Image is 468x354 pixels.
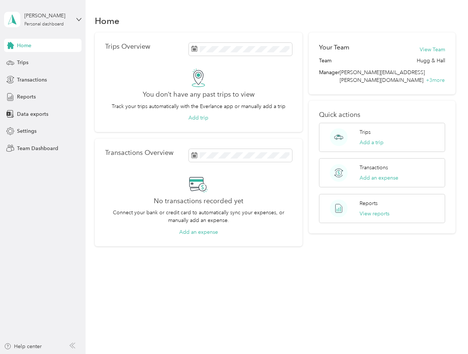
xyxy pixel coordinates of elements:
p: Transactions Overview [105,149,173,157]
button: Add a trip [360,139,384,146]
span: Transactions [17,76,47,84]
h1: Home [95,17,119,25]
button: Help center [4,343,42,350]
button: Add an expense [360,174,398,182]
button: View Team [420,46,445,53]
span: Trips [17,59,28,66]
button: Add an expense [179,228,218,236]
p: Trips Overview [105,43,150,51]
span: + 3 more [426,77,445,83]
p: Quick actions [319,111,445,119]
button: Add trip [188,114,208,122]
span: Team Dashboard [17,145,58,152]
span: Reports [17,93,36,101]
h2: No transactions recorded yet [154,197,243,205]
span: Data exports [17,110,48,118]
div: Personal dashboard [24,22,64,27]
span: Hugg & Hall [417,57,445,65]
p: Reports [360,199,378,207]
p: Transactions [360,164,388,171]
p: Connect your bank or credit card to automatically sync your expenses, or manually add an expense. [105,209,292,224]
p: Trips [360,128,371,136]
span: Team [319,57,332,65]
div: [PERSON_NAME] [24,12,70,20]
h2: You don’t have any past trips to view [143,91,254,98]
p: Track your trips automatically with the Everlance app or manually add a trip [112,103,285,110]
span: Settings [17,127,37,135]
button: View reports [360,210,389,218]
span: [PERSON_NAME][EMAIL_ADDRESS][PERSON_NAME][DOMAIN_NAME] [340,69,425,83]
h2: Your Team [319,43,349,52]
span: Manager [319,69,340,84]
span: Home [17,42,31,49]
